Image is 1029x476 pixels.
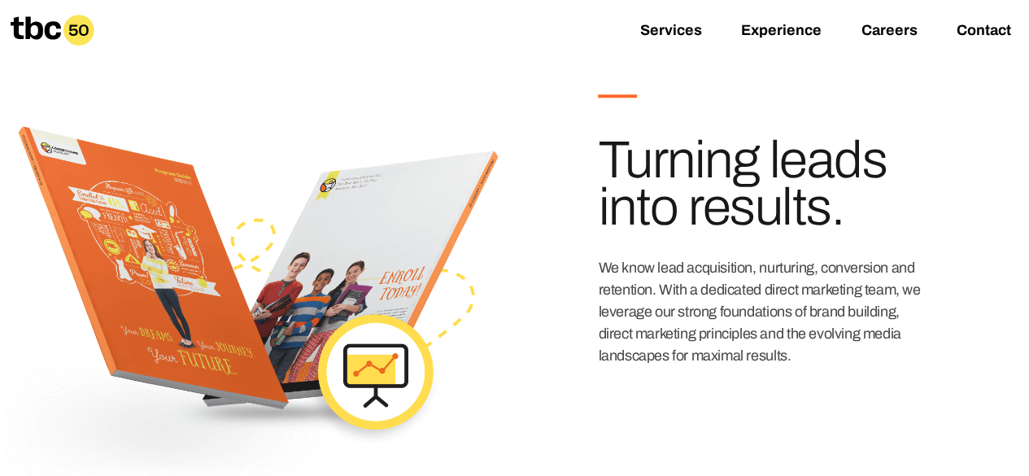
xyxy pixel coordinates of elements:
[956,22,1010,41] a: Contact
[598,137,923,231] h3: Turning leads into results.
[861,22,917,41] a: Careers
[640,22,702,41] a: Services
[598,257,923,367] p: We know lead acquisition, nurturing, conversion and retention. With a dedicated direct marketing ...
[741,22,822,41] a: Experience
